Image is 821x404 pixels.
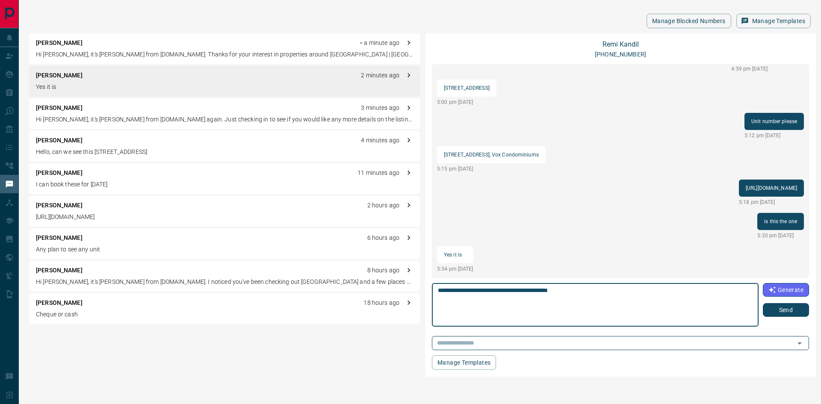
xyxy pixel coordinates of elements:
p: 8 hours ago [367,266,399,275]
button: Manage Templates [736,14,811,28]
p: [PERSON_NAME] [36,298,83,307]
p: [PHONE_NUMBER] [595,50,646,59]
p: [STREET_ADDRESS] [444,83,490,93]
p: 4 minutes ago [361,136,399,145]
p: [URL][DOMAIN_NAME] [746,183,797,193]
a: Remi Kandil [602,40,639,48]
p: 2 hours ago [367,201,399,210]
p: Hello, can we see this [STREET_ADDRESS] [36,147,413,156]
p: 3 minutes ago [361,103,399,112]
p: [URL][DOMAIN_NAME] [36,212,413,221]
button: Generate [763,283,809,297]
p: Yes it is [36,83,413,91]
p: 5:18 pm [DATE] [739,198,804,206]
p: [PERSON_NAME] [36,233,83,242]
button: Open [794,337,806,349]
p: [PERSON_NAME] [36,71,83,80]
p: Hi [PERSON_NAME], it's [PERSON_NAME] from [DOMAIN_NAME] again. Just checking in to see if you wou... [36,115,413,124]
p: 4:59 pm [DATE] [731,65,804,73]
button: Manage Blocked Numbers [647,14,731,28]
button: Manage Templates [432,355,496,370]
p: 5:12 pm [DATE] [744,132,804,139]
p: 6 hours ago [367,233,399,242]
p: [PERSON_NAME] [36,201,83,210]
p: [PERSON_NAME] [36,136,83,145]
p: 2 minutes ago [361,71,399,80]
button: Send [763,303,809,317]
p: < a minute ago [360,38,399,47]
p: Cheque or cash [36,310,413,319]
p: 11 minutes ago [357,168,399,177]
p: is this the one [764,216,797,227]
p: [PERSON_NAME] [36,103,83,112]
p: 5:00 pm [DATE] [437,98,496,106]
p: 18 hours ago [363,298,399,307]
p: Unit number please [751,116,797,127]
p: [PERSON_NAME] [36,168,83,177]
p: Yes it is [444,250,467,260]
p: [PERSON_NAME] [36,38,83,47]
p: [STREET_ADDRESS], Vox Condominiums [444,150,539,160]
p: Any plan to see any unit [36,245,413,254]
p: 5:34 pm [DATE] [437,265,473,273]
p: I can book these for [DATE] [36,180,413,189]
p: 5:15 pm [DATE] [437,165,546,173]
p: Hi [PERSON_NAME], it's [PERSON_NAME] from [DOMAIN_NAME]. I noticed you've been checking out [GEOG... [36,277,413,286]
p: Hi [PERSON_NAME], it's [PERSON_NAME] from [DOMAIN_NAME]. Thanks for your interest in properties a... [36,50,413,59]
p: 5:20 pm [DATE] [757,232,804,239]
p: [PERSON_NAME] [36,266,83,275]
